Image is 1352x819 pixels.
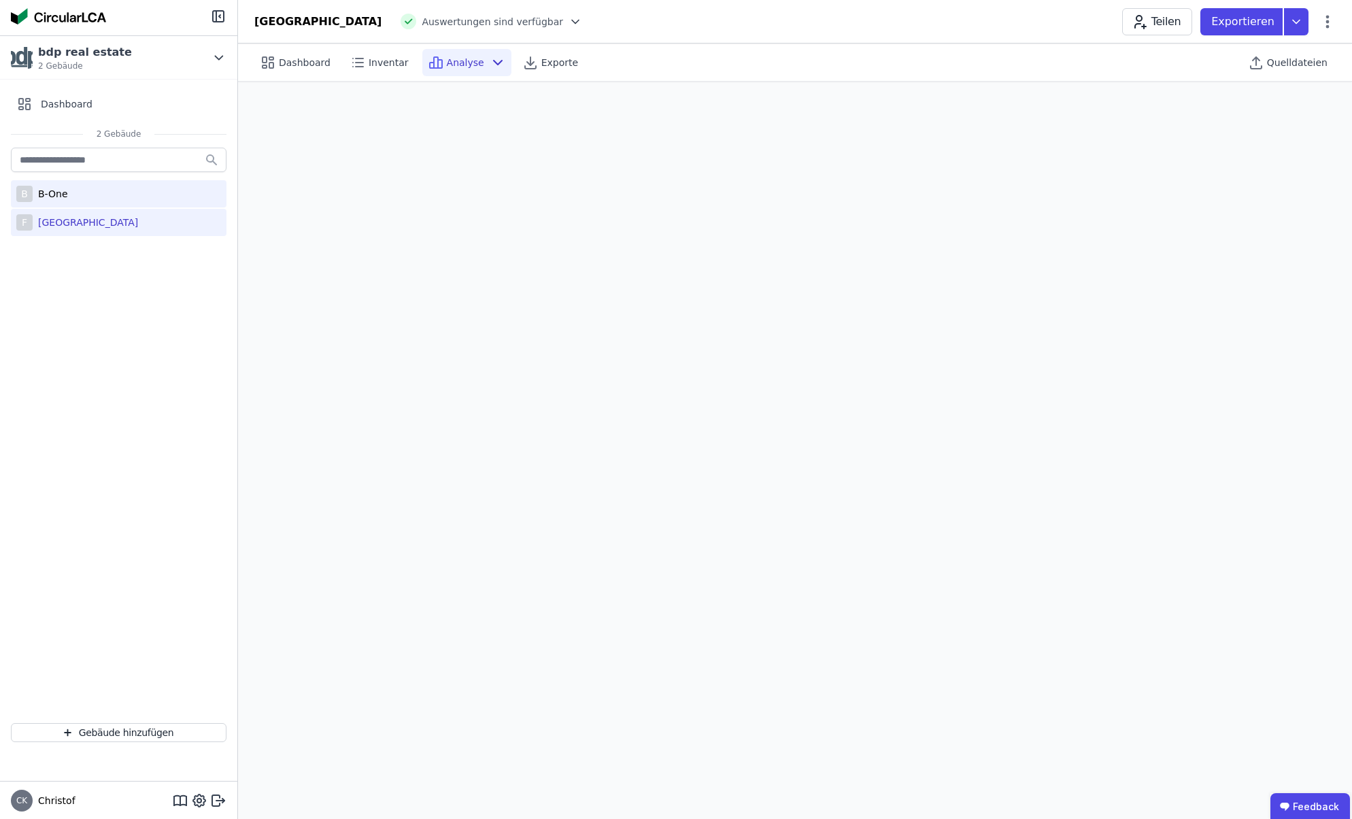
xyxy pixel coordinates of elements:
[369,56,409,69] span: Inventar
[33,794,75,807] span: Christof
[1267,56,1328,69] span: Quelldateien
[16,186,33,202] div: B
[83,129,155,139] span: 2 Gebäude
[422,15,563,29] span: Auswertungen sind verfügbar
[11,8,106,24] img: Concular
[38,61,132,71] span: 2 Gebäude
[1122,8,1192,35] button: Teilen
[33,216,138,229] div: [GEOGRAPHIC_DATA]
[38,44,132,61] div: bdp real estate
[11,723,226,742] button: Gebäude hinzufügen
[1211,14,1277,30] p: Exportieren
[41,97,92,111] span: Dashboard
[16,797,27,805] span: CK
[541,56,578,69] span: Exporte
[254,14,382,30] div: [GEOGRAPHIC_DATA]
[11,47,33,69] img: bdp real estate
[33,187,68,201] div: B-One
[279,56,331,69] span: Dashboard
[16,214,33,231] div: F
[447,56,484,69] span: Analyse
